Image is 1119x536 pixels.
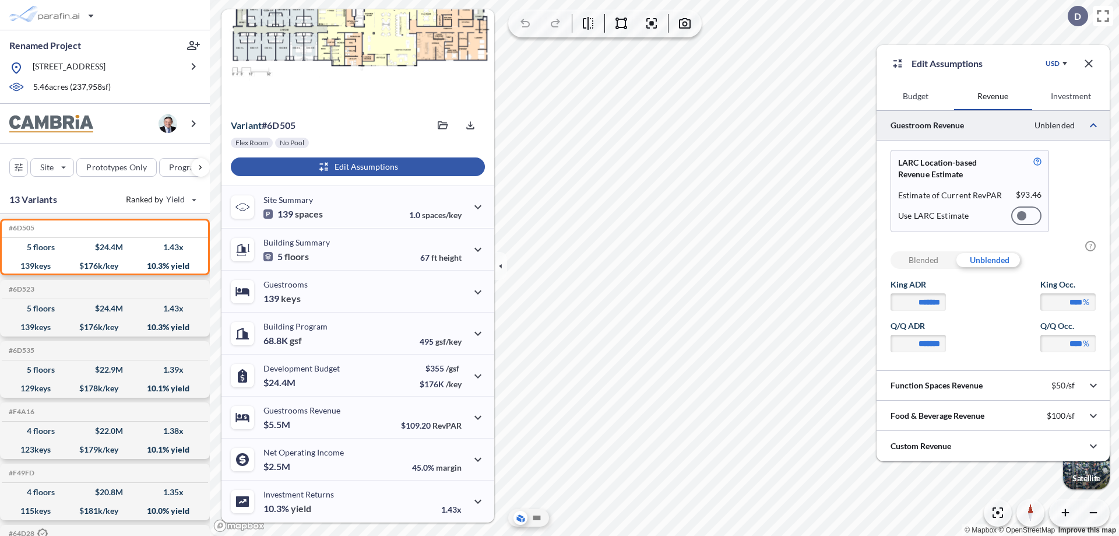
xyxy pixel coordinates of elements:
span: Yield [166,194,185,205]
p: # 6d505 [231,120,295,131]
p: 13 Variants [9,192,57,206]
span: /key [446,379,462,389]
p: Use LARC Estimate [898,211,969,221]
p: Guestrooms Revenue [263,405,340,415]
p: Development Budget [263,363,340,373]
p: Food & Beverage Revenue [891,410,984,422]
button: Ranked by Yield [117,190,204,209]
p: $ 93.46 [1016,190,1041,201]
p: 5.46 acres ( 237,958 sf) [33,81,111,94]
p: 139 [263,208,323,220]
span: margin [436,463,462,472]
div: USD [1046,59,1060,68]
p: $176K [420,379,462,389]
p: Site Summary [263,195,313,205]
p: 5 [263,251,309,262]
p: 67 [420,253,462,262]
p: $24.4M [263,377,297,388]
p: 68.8K [263,335,302,346]
span: gsf [290,335,302,346]
h5: Click to copy the code [6,224,34,232]
p: $109.20 [401,421,462,430]
p: Flex Room [235,138,268,148]
span: yield [291,503,311,514]
p: 139 [263,293,301,304]
p: Edit Assumptions [912,57,983,71]
img: BrandImage [9,115,93,133]
a: Mapbox [965,526,997,534]
h5: Click to copy the code [6,285,34,293]
p: D [1074,11,1081,22]
p: $5.5M [263,419,292,430]
p: Prototypes Only [86,162,147,173]
img: Switcher Image [1063,443,1110,489]
p: 45.0% [412,463,462,472]
p: $100/sf [1047,411,1075,421]
button: Revenue [954,82,1032,110]
span: gsf/key [435,337,462,346]
label: % [1083,296,1089,308]
p: $50/sf [1051,380,1075,391]
p: 1.43x [441,505,462,514]
a: OpenStreetMap [998,526,1055,534]
div: Blended [891,251,956,269]
p: Building Summary [263,237,330,247]
p: Function Spaces Revenue [891,380,983,391]
p: No Pool [280,138,304,148]
p: 10.3% [263,503,311,514]
p: 1.0 [409,210,462,220]
h5: Click to copy the code [6,469,34,477]
button: Switcher ImageSatellite [1063,443,1110,489]
button: Program [159,158,222,177]
p: Renamed Project [9,39,81,52]
button: Site Plan [530,511,544,525]
span: /gsf [446,363,459,373]
label: % [1083,338,1089,349]
h5: Click to copy the code [6,408,34,416]
h5: Click to copy the code [6,346,34,355]
p: Guestrooms [263,279,308,289]
p: Program [169,162,202,173]
p: $355 [420,363,462,373]
span: height [439,253,462,262]
button: Site [30,158,74,177]
button: Aerial View [513,511,527,525]
p: Estimate of Current RevPAR [898,190,1002,201]
button: Investment [1032,82,1110,110]
p: Satellite [1072,474,1100,483]
span: RevPAR [432,421,462,430]
p: $2.5M [263,461,292,472]
label: Q/Q ADR [891,320,946,332]
p: Custom Revenue [891,440,951,452]
span: keys [281,293,301,304]
label: King Occ. [1040,279,1096,290]
p: Site [40,162,54,173]
a: Improve this map [1058,526,1116,534]
p: Investment Returns [263,489,334,499]
span: spaces/key [422,210,462,220]
button: Prototypes Only [76,158,157,177]
span: floors [284,251,309,262]
span: spaces [295,208,323,220]
span: Variant [231,120,262,131]
button: Budget [877,82,954,110]
a: Mapbox homepage [213,519,265,533]
span: ? [1085,241,1096,251]
p: LARC Location-based Revenue Estimate [898,157,1006,180]
img: user logo [159,114,177,133]
button: Edit Assumptions [231,157,485,176]
p: Building Program [263,321,328,331]
label: Q/Q Occ. [1040,320,1096,332]
label: King ADR [891,279,946,290]
span: ft [431,253,437,262]
p: Net Operating Income [263,447,344,457]
p: [STREET_ADDRESS] [33,61,105,75]
div: Unblended [956,251,1022,269]
p: 495 [420,337,462,346]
